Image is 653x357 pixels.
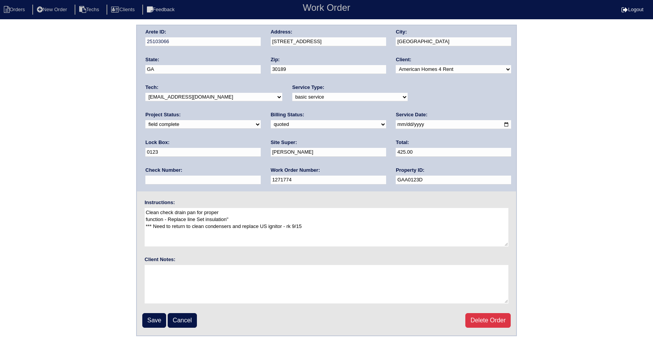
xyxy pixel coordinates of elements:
[396,56,411,63] label: Client:
[396,28,407,35] label: City:
[32,7,73,12] a: New Order
[271,111,304,118] label: Billing Status:
[107,7,141,12] a: Clients
[396,167,424,174] label: Property ID:
[142,313,166,328] input: Save
[396,139,409,146] label: Total:
[107,5,141,15] li: Clients
[621,7,643,12] a: Logout
[75,5,105,15] li: Techs
[145,111,181,118] label: Project Status:
[396,111,427,118] label: Service Date:
[168,313,197,328] a: Cancel
[32,5,73,15] li: New Order
[465,313,511,328] a: Delete Order
[145,56,159,63] label: State:
[145,256,175,263] label: Client Notes:
[271,56,280,63] label: Zip:
[271,28,292,35] label: Address:
[75,7,105,12] a: Techs
[292,84,325,91] label: Service Type:
[145,28,166,35] label: Arete ID:
[145,84,158,91] label: Tech:
[271,167,320,174] label: Work Order Number:
[142,5,181,15] li: Feedback
[145,139,170,146] label: Lock Box:
[145,208,508,246] textarea: Clean check drain pan for proper function - Replace line Set insulation" *** Need to return to cl...
[145,167,182,174] label: Check Number:
[145,199,175,206] label: Instructions:
[271,37,386,46] input: Enter a location
[271,139,297,146] label: Site Super:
